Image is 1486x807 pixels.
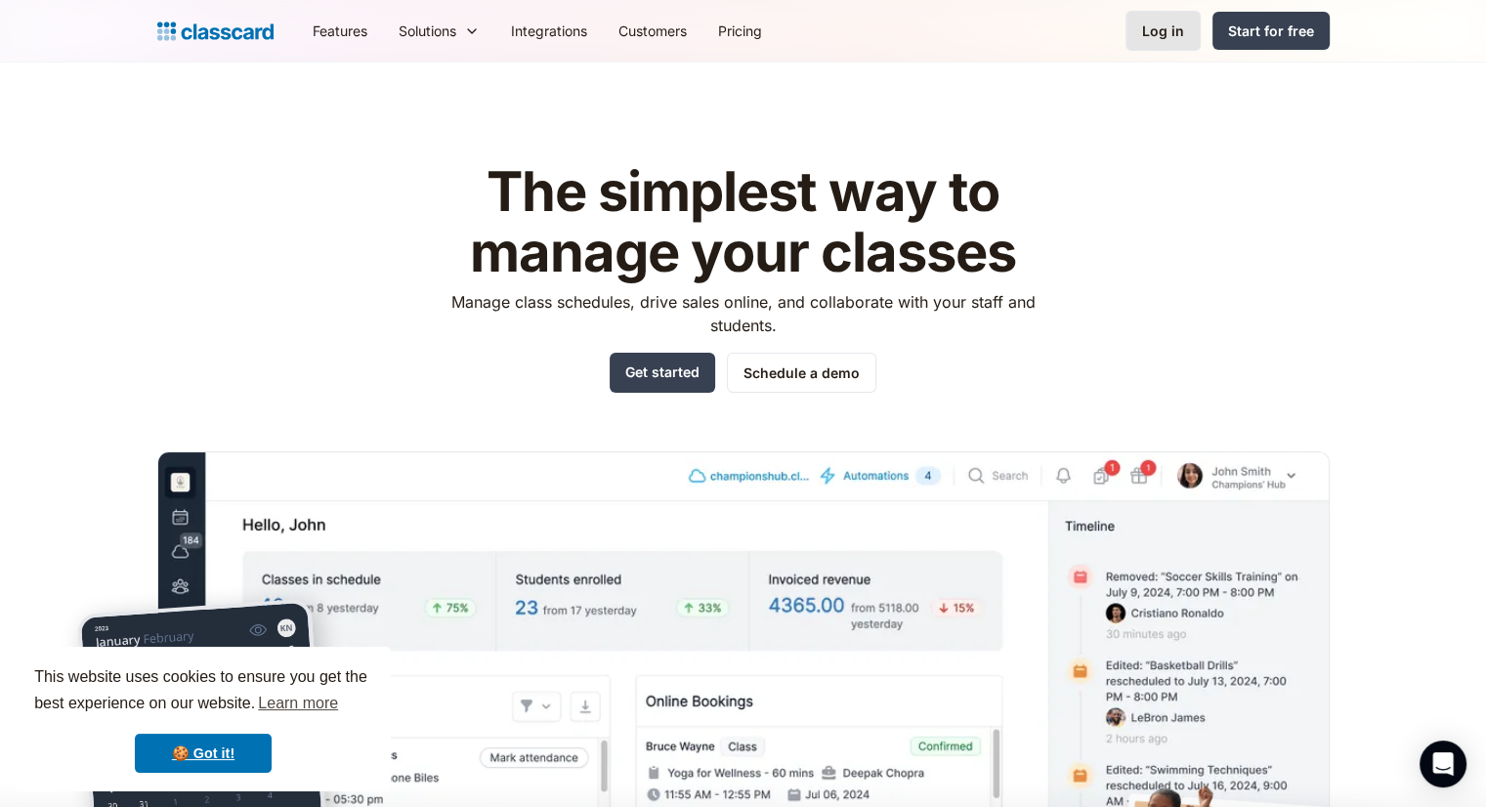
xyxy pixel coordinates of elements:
[610,353,715,393] a: Get started
[383,9,495,53] div: Solutions
[135,734,272,773] a: dismiss cookie message
[1420,741,1466,787] div: Open Intercom Messenger
[603,9,702,53] a: Customers
[1125,11,1201,51] a: Log in
[297,9,383,53] a: Features
[1212,12,1330,50] a: Start for free
[16,647,391,791] div: cookieconsent
[433,162,1053,282] h1: The simplest way to manage your classes
[157,18,274,45] a: home
[34,665,372,718] span: This website uses cookies to ensure you get the best experience on our website.
[495,9,603,53] a: Integrations
[727,353,876,393] a: Schedule a demo
[1228,21,1314,41] div: Start for free
[702,9,778,53] a: Pricing
[433,290,1053,337] p: Manage class schedules, drive sales online, and collaborate with your staff and students.
[399,21,456,41] div: Solutions
[255,689,341,718] a: learn more about cookies
[1142,21,1184,41] div: Log in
